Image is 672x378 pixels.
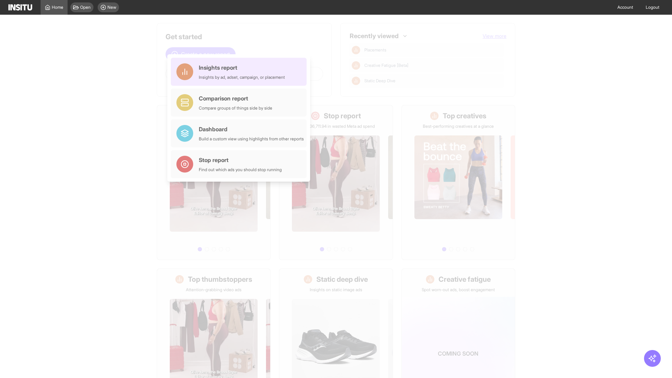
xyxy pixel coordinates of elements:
[8,4,32,10] img: Logo
[199,167,282,173] div: Find out which ads you should stop running
[199,63,285,72] div: Insights report
[199,105,272,111] div: Compare groups of things side by side
[199,156,282,164] div: Stop report
[199,94,272,103] div: Comparison report
[52,5,63,10] span: Home
[199,75,285,80] div: Insights by ad, adset, campaign, or placement
[107,5,116,10] span: New
[199,136,304,142] div: Build a custom view using highlights from other reports
[80,5,91,10] span: Open
[199,125,304,133] div: Dashboard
